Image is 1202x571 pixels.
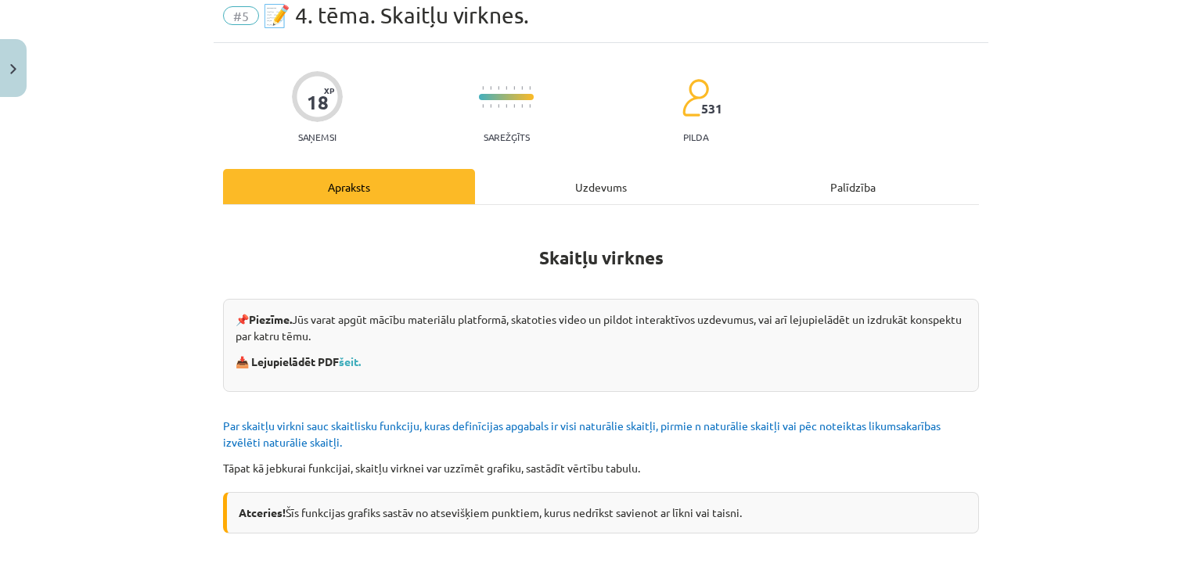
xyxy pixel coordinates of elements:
[539,246,664,269] b: Skaitļu virknes
[490,104,491,108] img: icon-short-line-57e1e144782c952c97e751825c79c345078a6d821885a25fce030b3d8c18986b.svg
[683,131,708,142] p: pilda
[701,102,722,116] span: 531
[475,169,727,204] div: Uzdevums
[339,354,361,368] a: šeit.
[223,492,979,533] div: Šīs funkcijas grafiks sastāv no atsevišķiem punktiem, kurus nedrīkst savienot ar līkni vai taisni.
[223,6,259,25] span: #5
[223,418,941,449] span: Par skaitļu virkni sauc skaitlisku funkciju, kuras definīcijas apgabals ir visi naturālie skaitļi...
[236,311,966,344] p: 📌 Jūs varat apgūt mācību materiālu platformā, skatoties video un pildot interaktīvos uzdevumus, v...
[249,312,292,326] strong: Piezīme.
[498,86,499,90] img: icon-short-line-57e1e144782c952c97e751825c79c345078a6d821885a25fce030b3d8c18986b.svg
[292,131,343,142] p: Saņemsi
[513,104,515,108] img: icon-short-line-57e1e144782c952c97e751825c79c345078a6d821885a25fce030b3d8c18986b.svg
[223,169,475,204] div: Apraksts
[727,169,979,204] div: Palīdzība
[482,86,484,90] img: icon-short-line-57e1e144782c952c97e751825c79c345078a6d821885a25fce030b3d8c18986b.svg
[482,104,484,108] img: icon-short-line-57e1e144782c952c97e751825c79c345078a6d821885a25fce030b3d8c18986b.svg
[236,354,363,368] strong: 📥 Lejupielādēt PDF
[506,104,507,108] img: icon-short-line-57e1e144782c952c97e751825c79c345078a6d821885a25fce030b3d8c18986b.svg
[307,92,329,113] div: 18
[521,104,523,108] img: icon-short-line-57e1e144782c952c97e751825c79c345078a6d821885a25fce030b3d8c18986b.svg
[506,86,507,90] img: icon-short-line-57e1e144782c952c97e751825c79c345078a6d821885a25fce030b3d8c18986b.svg
[324,86,334,95] span: XP
[223,460,979,476] p: Tāpat kā jebkurai funkcijai, skaitļu virknei var uzzīmēt grafiku, sastādīt vērtību tabulu.
[682,78,709,117] img: students-c634bb4e5e11cddfef0936a35e636f08e4e9abd3cc4e673bd6f9a4125e45ecb1.svg
[239,505,286,519] b: Atceries!
[263,2,529,28] span: 📝 4. tēma. Skaitļu virknes.
[490,86,491,90] img: icon-short-line-57e1e144782c952c97e751825c79c345078a6d821885a25fce030b3d8c18986b.svg
[529,104,531,108] img: icon-short-line-57e1e144782c952c97e751825c79c345078a6d821885a25fce030b3d8c18986b.svg
[484,131,530,142] p: Sarežģīts
[521,86,523,90] img: icon-short-line-57e1e144782c952c97e751825c79c345078a6d821885a25fce030b3d8c18986b.svg
[498,104,499,108] img: icon-short-line-57e1e144782c952c97e751825c79c345078a6d821885a25fce030b3d8c18986b.svg
[513,86,515,90] img: icon-short-line-57e1e144782c952c97e751825c79c345078a6d821885a25fce030b3d8c18986b.svg
[529,86,531,90] img: icon-short-line-57e1e144782c952c97e751825c79c345078a6d821885a25fce030b3d8c18986b.svg
[10,64,16,74] img: icon-close-lesson-0947bae3869378f0d4975bcd49f059093ad1ed9edebbc8119c70593378902aed.svg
